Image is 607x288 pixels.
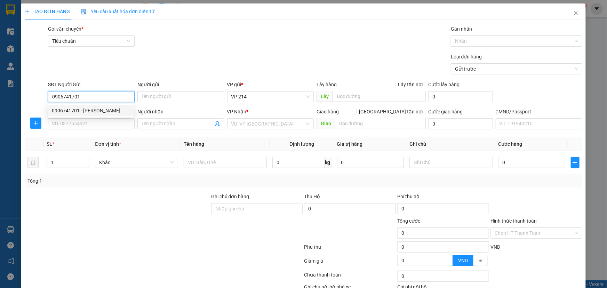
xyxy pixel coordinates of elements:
span: VND [490,244,500,250]
div: 0906741701 - gia cát [48,105,134,116]
label: Cước giao hàng [429,109,463,114]
label: Gán nhãn [451,26,472,32]
input: 0 [337,157,404,168]
div: Phí thu hộ [397,193,489,203]
span: VP Nhận [227,109,247,114]
span: Khác [99,157,174,168]
input: Dọc đường [333,91,426,102]
span: Đơn vị tính [95,141,121,147]
span: Định lượng [289,141,314,147]
div: VP gửi [227,81,314,88]
span: plus [571,160,579,165]
span: user-add [215,121,220,127]
span: Lấy hàng [317,82,337,87]
span: plus [31,120,41,126]
div: SĐT Người Gửi [48,81,135,88]
input: Cước lấy hàng [429,91,493,102]
button: Close [566,3,586,23]
img: icon [81,9,87,15]
input: Ghi chú đơn hàng [211,203,303,214]
span: Thu Hộ [304,194,320,199]
div: 0906741701 - [PERSON_NAME] [52,107,129,114]
span: Lấy tận nơi [396,81,426,88]
button: delete [27,157,39,168]
span: Cước hàng [498,141,522,147]
input: Dọc đường [335,118,426,129]
span: plus [25,9,30,14]
input: Ghi Chú [409,157,493,168]
span: Giá trị hàng [337,141,363,147]
input: VD: Bàn, Ghế [184,157,267,168]
div: CMND/Passport [496,108,582,115]
div: Chưa thanh toán [304,271,397,283]
div: Phụ thu [304,243,397,255]
span: Lấy [317,91,333,102]
span: Yêu cầu xuất hóa đơn điện tử [81,9,154,14]
span: Tổng cước [397,218,420,224]
div: Tổng: 1 [27,177,234,185]
button: plus [30,118,41,129]
span: % [479,258,482,263]
div: Giảm giá [304,257,397,269]
span: Gửi trước [455,64,578,74]
input: Cước giao hàng [429,118,493,129]
label: Ghi chú đơn hàng [211,194,249,199]
div: Người gửi [137,81,224,88]
label: Hình thức thanh toán [490,218,537,224]
span: Tiêu chuẩn [52,36,130,46]
th: Ghi chú [407,137,495,151]
span: close [573,10,579,16]
button: plus [571,157,580,168]
label: Loại đơn hàng [451,54,482,59]
label: Cước lấy hàng [429,82,460,87]
span: TẠO ĐƠN HÀNG [25,9,70,14]
span: VND [458,258,468,263]
span: Tên hàng [184,141,204,147]
span: VP 214 [231,91,310,102]
span: Giao [317,118,335,129]
span: Gói vận chuyển [48,26,83,32]
span: Giao hàng [317,109,339,114]
span: [GEOGRAPHIC_DATA] tận nơi [357,108,426,115]
span: SL [47,141,52,147]
span: kg [325,157,332,168]
div: Người nhận [137,108,224,115]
